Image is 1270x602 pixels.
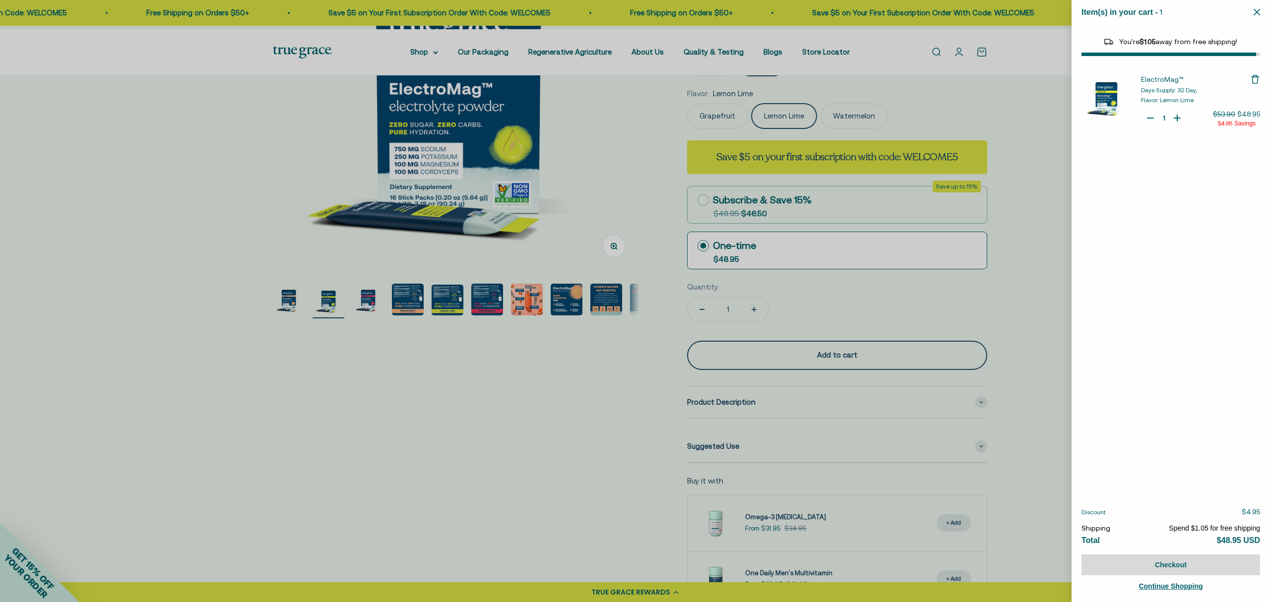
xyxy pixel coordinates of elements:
span: Savings [1234,120,1256,127]
span: You're away from free shipping! [1119,38,1237,46]
span: ElectroMag™ [1141,75,1184,83]
span: $53.90 [1213,110,1235,118]
span: Total [1081,536,1100,544]
img: Reward bar icon image [1103,36,1115,48]
span: $4.95 [1217,120,1232,127]
button: Checkout [1081,554,1260,575]
span: $1.05 [1140,38,1155,46]
span: $48.95 [1237,110,1260,118]
a: Continue Shopping [1081,580,1260,592]
span: Shipping [1081,524,1110,532]
span: Spend $1.05 for free shipping [1169,524,1260,532]
span: Continue Shopping [1139,582,1203,590]
span: Flavor: Lemon Lime [1141,97,1194,104]
button: Close [1254,7,1260,17]
span: Item(s) in your cart - [1081,8,1158,16]
span: $4.95 [1242,508,1260,516]
span: Discount [1081,509,1106,516]
button: Remove ElectroMag™ [1250,74,1260,84]
a: ElectroMag™ [1141,74,1250,84]
span: $48.95 USD [1217,536,1260,544]
span: 1 [1160,7,1162,16]
span: Days Supply: 32 Day, [1141,87,1197,94]
img: ElectroMag™ - 32 Day / Lemon Lime [1081,71,1131,120]
input: Quantity for ElectroMag™ [1159,113,1169,123]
